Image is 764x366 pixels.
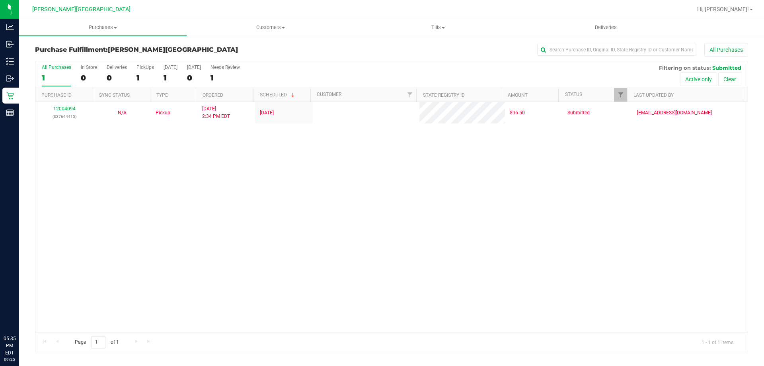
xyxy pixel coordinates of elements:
span: Submitted [712,65,741,71]
div: 0 [81,73,97,82]
span: Page of 1 [68,336,125,348]
span: Purchases [19,24,187,31]
button: Active only [680,72,717,86]
div: All Purchases [42,65,71,70]
div: 0 [107,73,127,82]
a: Sync Status [99,92,130,98]
p: 05:35 PM EDT [4,335,16,356]
a: Status [565,92,582,97]
div: Needs Review [210,65,240,70]
a: Amount [508,92,528,98]
span: Filtering on status: [659,65,711,71]
a: Deliveries [522,19,690,36]
span: Submitted [567,109,590,117]
a: Filter [403,88,416,102]
span: $96.50 [510,109,525,117]
p: 09/25 [4,356,16,362]
a: Purchases [19,19,187,36]
a: Last Updated By [633,92,674,98]
h3: Purchase Fulfillment: [35,46,273,53]
a: Purchase ID [41,92,72,98]
div: 1 [42,73,71,82]
button: N/A [118,109,127,117]
a: Customer [317,92,341,97]
div: In Store [81,65,97,70]
div: 1 [164,73,177,82]
span: [EMAIL_ADDRESS][DOMAIN_NAME] [637,109,712,117]
span: [PERSON_NAME][GEOGRAPHIC_DATA] [108,46,238,53]
inline-svg: Inventory [6,57,14,65]
a: Customers [187,19,354,36]
span: Tills [355,24,521,31]
span: Deliveries [584,24,628,31]
iframe: Resource center [8,302,32,326]
a: Scheduled [260,92,296,98]
a: Type [156,92,168,98]
iframe: Resource center unread badge [23,301,33,311]
inline-svg: Retail [6,92,14,100]
div: PickUps [136,65,154,70]
span: Customers [187,24,354,31]
a: State Registry ID [423,92,465,98]
div: [DATE] [187,65,201,70]
button: Clear [718,72,741,86]
a: Ordered [203,92,223,98]
button: All Purchases [704,43,748,57]
span: Not Applicable [118,110,127,115]
p: (327644415) [40,113,88,120]
div: Deliveries [107,65,127,70]
span: [DATE] 2:34 PM EDT [202,105,230,120]
inline-svg: Reports [6,109,14,117]
input: Search Purchase ID, Original ID, State Registry ID or Customer Name... [537,44,696,56]
a: Tills [354,19,522,36]
div: [DATE] [164,65,177,70]
span: Hi, [PERSON_NAME]! [697,6,749,12]
div: 1 [136,73,154,82]
span: [DATE] [260,109,274,117]
span: Pickup [156,109,170,117]
inline-svg: Inbound [6,40,14,48]
inline-svg: Outbound [6,74,14,82]
div: 1 [210,73,240,82]
inline-svg: Analytics [6,23,14,31]
input: 1 [91,336,105,348]
div: 0 [187,73,201,82]
span: [PERSON_NAME][GEOGRAPHIC_DATA] [32,6,131,13]
a: Filter [614,88,627,102]
a: 12004094 [53,106,76,112]
span: 1 - 1 of 1 items [695,336,740,348]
